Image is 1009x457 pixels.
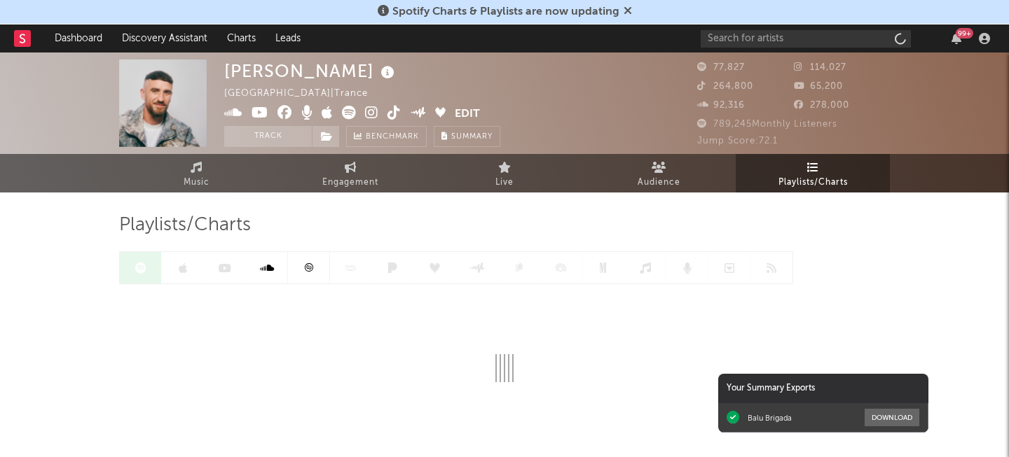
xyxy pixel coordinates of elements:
a: Audience [582,154,736,192]
a: Dashboard [45,24,112,52]
span: Engagement [322,174,378,191]
span: 65,200 [794,82,843,91]
span: Jump Score: 72.1 [697,136,778,146]
span: 789,245 Monthly Listeners [697,120,837,129]
a: Discovery Assistant [112,24,217,52]
span: Music [184,174,210,191]
input: Search for artists [701,30,911,48]
span: Playlists/Charts [778,174,848,191]
a: Playlists/Charts [736,154,890,192]
a: Music [119,154,273,192]
button: Track [224,126,312,147]
a: Live [427,154,582,192]
span: Live [495,174,514,191]
span: 114,027 [794,63,846,72]
span: Spotify Charts & Playlists are now updating [392,6,619,17]
div: [PERSON_NAME] [224,59,398,83]
span: 278,000 [794,101,849,110]
div: [GEOGRAPHIC_DATA] | Trance [224,85,384,102]
div: Your Summary Exports [718,374,928,403]
span: Audience [638,174,680,191]
span: Summary [451,133,493,141]
a: Charts [217,24,266,52]
button: 99+ [952,33,961,44]
button: Summary [434,126,500,147]
div: Balu Brigada [748,413,792,423]
a: Leads [266,24,310,52]
span: 77,827 [697,63,745,72]
span: Dismiss [624,6,632,17]
span: 92,316 [697,101,745,110]
span: 264,800 [697,82,753,91]
a: Benchmark [346,126,427,147]
div: 99 + [956,28,973,38]
span: Benchmark [366,129,419,146]
button: Download [865,409,919,426]
span: Playlists/Charts [119,217,251,234]
a: Engagement [273,154,427,192]
button: Edit [455,106,480,123]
